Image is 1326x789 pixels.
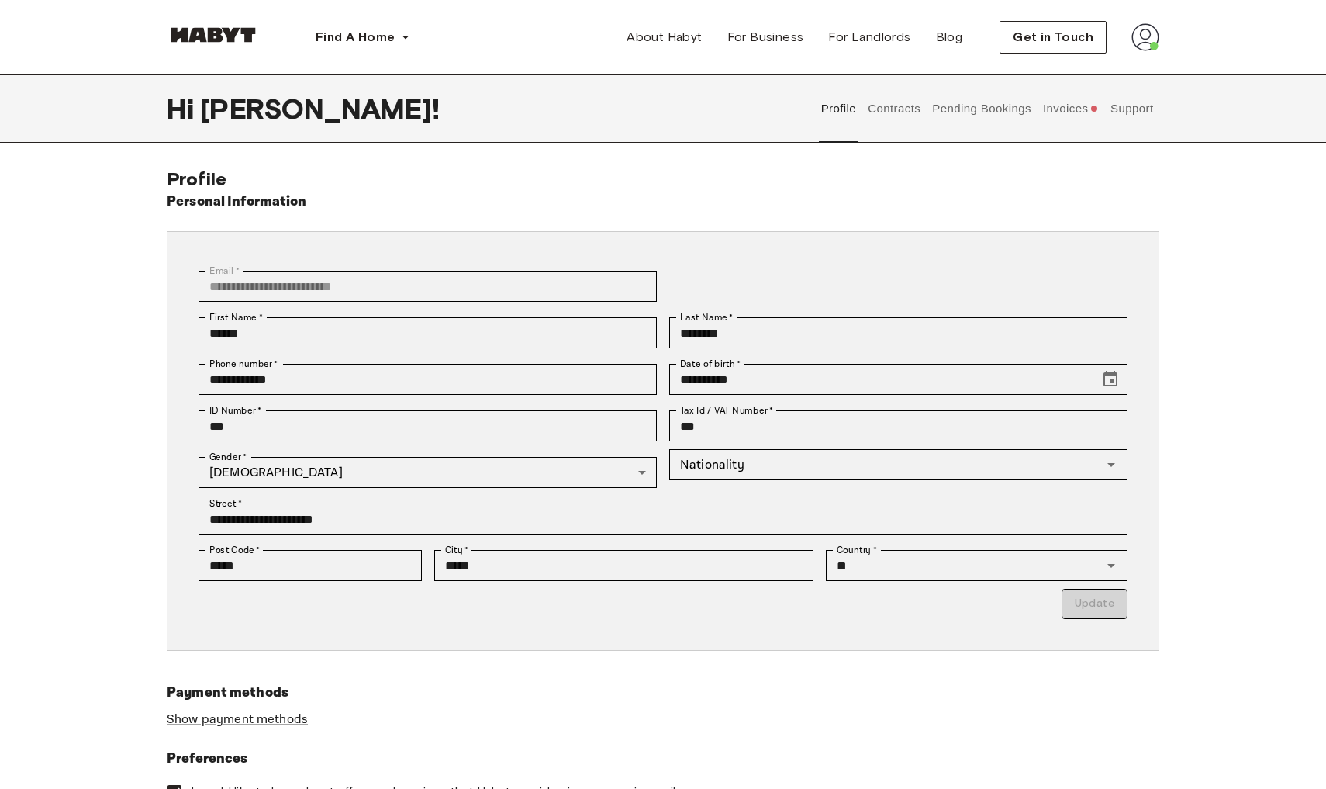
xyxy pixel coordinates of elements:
[837,543,877,557] label: Country
[936,28,963,47] span: Blog
[209,403,261,417] label: ID Number
[303,22,423,53] button: Find A Home
[167,168,226,190] span: Profile
[209,310,263,324] label: First Name
[167,682,1159,704] h6: Payment methods
[167,92,200,125] span: Hi
[167,748,1159,770] h6: Preferences
[200,92,440,125] span: [PERSON_NAME] !
[680,310,734,324] label: Last Name
[1013,28,1093,47] span: Get in Touch
[209,264,240,278] label: Email
[614,22,714,53] a: About Habyt
[209,450,247,464] label: Gender
[1000,21,1107,54] button: Get in Touch
[627,28,702,47] span: About Habyt
[1100,454,1122,476] button: Open
[167,191,307,213] h6: Personal Information
[199,457,657,488] div: [DEMOGRAPHIC_DATA]
[931,74,1034,143] button: Pending Bookings
[445,543,469,557] label: City
[167,27,260,43] img: Habyt
[1131,23,1159,51] img: avatar
[199,271,657,302] div: You can't change your email address at the moment. Please reach out to customer support in case y...
[819,74,858,143] button: Profile
[1041,74,1100,143] button: Invoices
[1100,555,1122,576] button: Open
[680,403,773,417] label: Tax Id / VAT Number
[1108,74,1155,143] button: Support
[209,357,278,371] label: Phone number
[727,28,804,47] span: For Business
[816,22,923,53] a: For Landlords
[209,497,242,510] label: Street
[715,22,817,53] a: For Business
[828,28,910,47] span: For Landlords
[866,74,923,143] button: Contracts
[924,22,976,53] a: Blog
[680,357,741,371] label: Date of birth
[167,711,308,728] a: Show payment methods
[316,28,395,47] span: Find A Home
[1095,364,1126,395] button: Choose date, selected date is Jun 2, 2005
[815,74,1159,143] div: user profile tabs
[209,543,261,557] label: Post Code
